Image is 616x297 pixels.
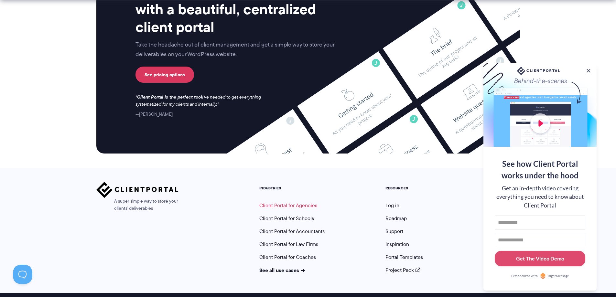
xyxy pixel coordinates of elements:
a: See all use cases [259,266,305,274]
strong: Client Portal is the perfect tool [137,93,202,101]
span: Personalized with [511,273,538,279]
h5: INDUSTRIES [259,186,325,190]
span: A super simple way to store your clients' deliverables [96,198,178,212]
h5: RESOURCES [385,186,423,190]
a: Client Portal for Agencies [259,202,317,209]
a: Client Portal for Accountants [259,228,325,235]
a: Client Portal for Coaches [259,253,316,261]
a: Client Portal for Schools [259,215,314,222]
img: Personalized with RightMessage [540,273,546,279]
a: Personalized withRightMessage [495,273,585,279]
a: Portal Templates [385,253,423,261]
a: Client Portal for Law Firms [259,240,318,248]
iframe: Toggle Customer Support [13,265,32,284]
span: RightMessage [548,273,569,279]
a: Inspiration [385,240,409,248]
div: Get an in-depth video covering everything you need to know about Client Portal [495,184,585,210]
a: Log in [385,202,399,209]
cite: [PERSON_NAME] [135,111,173,117]
a: Support [385,228,403,235]
a: Roadmap [385,215,407,222]
p: Take the headache out of client management and get a simple way to store your deliverables on you... [135,40,348,59]
a: See pricing options [135,67,194,83]
p: I've needed to get everything systematized for my clients and internally. [135,94,267,108]
button: Get The Video Demo [495,251,585,267]
a: Project Pack [385,266,420,274]
div: See how Client Portal works under the hood [495,158,585,181]
div: Get The Video Demo [516,255,564,262]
